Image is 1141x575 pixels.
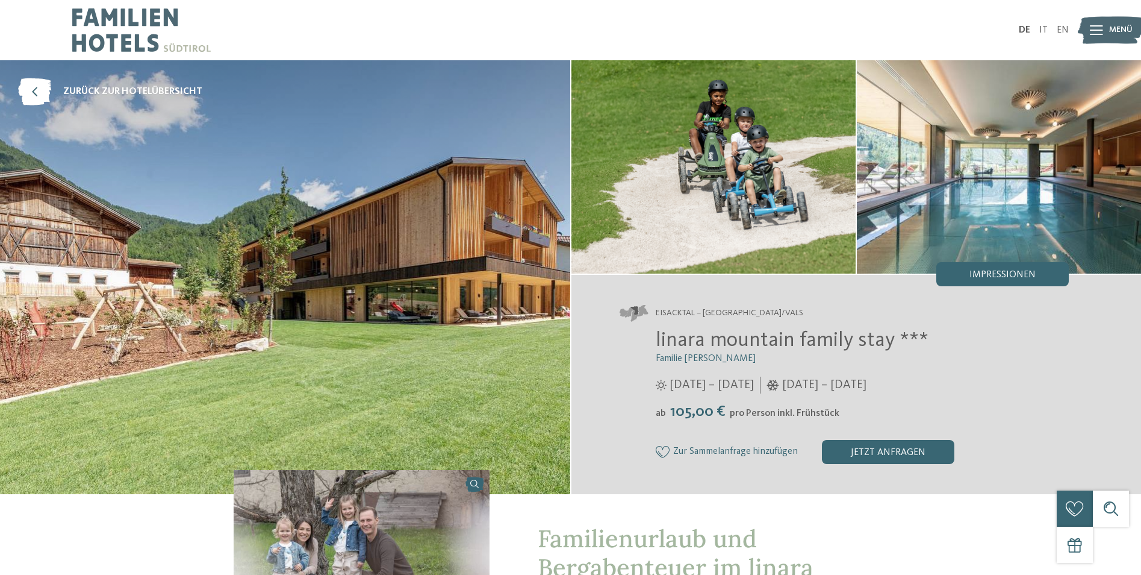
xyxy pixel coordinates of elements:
a: DE [1019,25,1030,35]
span: [DATE] – [DATE] [670,377,754,394]
img: Der Ort für Little Nature Ranger in Vals [857,60,1141,274]
a: IT [1039,25,1048,35]
span: ab [656,409,666,418]
i: Öffnungszeiten im Sommer [656,380,667,391]
span: linara mountain family stay *** [656,330,928,351]
span: pro Person inkl. Frühstück [730,409,839,418]
span: 105,00 € [667,404,729,419]
span: Familie [PERSON_NAME] [656,354,756,363]
img: Der Ort für Little Nature Ranger in Vals [571,60,856,274]
span: zurück zur Hotelübersicht [63,85,202,98]
span: Menü [1109,24,1133,36]
i: Öffnungszeiten im Winter [766,380,779,391]
span: Impressionen [969,270,1036,280]
span: Zur Sammelanfrage hinzufügen [673,447,798,457]
div: jetzt anfragen [822,440,954,464]
span: Eisacktal – [GEOGRAPHIC_DATA]/Vals [656,307,803,319]
a: EN [1057,25,1069,35]
span: [DATE] – [DATE] [782,377,866,394]
a: zurück zur Hotelübersicht [18,78,202,105]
